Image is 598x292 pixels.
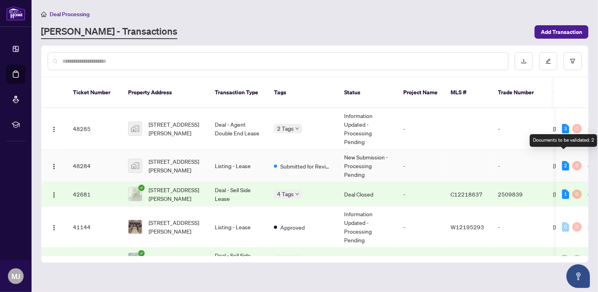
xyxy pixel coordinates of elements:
[338,150,397,182] td: New Submission - Processing Pending
[572,255,582,264] div: 0
[149,157,202,174] span: [STREET_ADDRESS][PERSON_NAME]
[209,150,268,182] td: Listing - Lease
[492,182,547,206] td: 2509839
[539,52,557,70] button: edit
[295,192,299,196] span: down
[67,182,122,206] td: 42681
[41,25,177,39] a: [PERSON_NAME] - Transactions
[295,127,299,131] span: down
[338,206,397,248] td: Information Updated - Processing Pending
[268,77,338,108] th: Tags
[48,188,60,200] button: Logo
[280,223,305,232] span: Approved
[280,162,332,170] span: Submitted for Review
[546,58,551,64] span: edit
[277,124,294,133] span: 2 Tags
[338,77,397,108] th: Status
[492,108,547,150] td: -
[451,223,484,230] span: W12195293
[48,122,60,135] button: Logo
[338,248,397,272] td: Deal Closed
[444,77,492,108] th: MLS #
[530,134,597,147] div: Documents to be validated: 2
[129,122,142,135] img: thumbnail-img
[48,159,60,172] button: Logo
[277,189,294,198] span: 4 Tags
[67,248,122,272] td: 41143
[397,77,444,108] th: Project Name
[149,255,199,264] span: [STREET_ADDRESS]
[209,77,268,108] th: Transaction Type
[515,52,533,70] button: download
[562,124,569,133] div: 3
[209,182,268,206] td: Deal - Sell Side Lease
[51,126,57,133] img: Logo
[6,6,25,21] img: logo
[41,11,47,17] span: home
[572,189,582,199] div: 0
[562,255,569,264] div: 0
[535,25,589,39] button: Add Transaction
[67,108,122,150] td: 48285
[492,206,547,248] td: -
[570,58,576,64] span: filter
[138,185,145,191] span: check-circle
[129,253,142,266] img: thumbnail-img
[149,185,202,203] span: [STREET_ADDRESS][PERSON_NAME]
[492,150,547,182] td: -
[562,189,569,199] div: 1
[572,161,582,170] div: 0
[51,192,57,198] img: Logo
[129,220,142,234] img: thumbnail-img
[338,182,397,206] td: Deal Closed
[209,108,268,150] td: Deal - Agent Double End Lease
[67,77,122,108] th: Ticket Number
[209,248,268,272] td: Deal - Sell Side Sale
[67,150,122,182] td: 48284
[277,255,294,264] span: 4 Tags
[562,161,569,170] div: 2
[129,187,142,201] img: thumbnail-img
[129,159,142,172] img: thumbnail-img
[572,222,582,232] div: 0
[572,124,582,133] div: 0
[138,250,145,256] span: check-circle
[48,253,60,266] button: Logo
[397,108,444,150] td: -
[562,222,569,232] div: 0
[50,11,89,18] span: Deal Processing
[209,206,268,248] td: Listing - Lease
[48,221,60,233] button: Logo
[397,248,444,272] td: -
[338,108,397,150] td: Information Updated - Processing Pending
[11,271,20,282] span: MJ
[451,191,482,198] span: C12218637
[541,26,582,38] span: Add Transaction
[397,150,444,182] td: -
[397,206,444,248] td: -
[564,52,582,70] button: filter
[149,218,202,236] span: [STREET_ADDRESS][PERSON_NAME]
[397,182,444,206] td: -
[566,264,590,288] button: Open asap
[51,225,57,231] img: Logo
[67,206,122,248] td: 41144
[492,77,547,108] th: Trade Number
[521,58,527,64] span: download
[122,77,209,108] th: Property Address
[492,248,547,272] td: 2509105
[149,120,202,137] span: [STREET_ADDRESS][PERSON_NAME]
[51,163,57,170] img: Logo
